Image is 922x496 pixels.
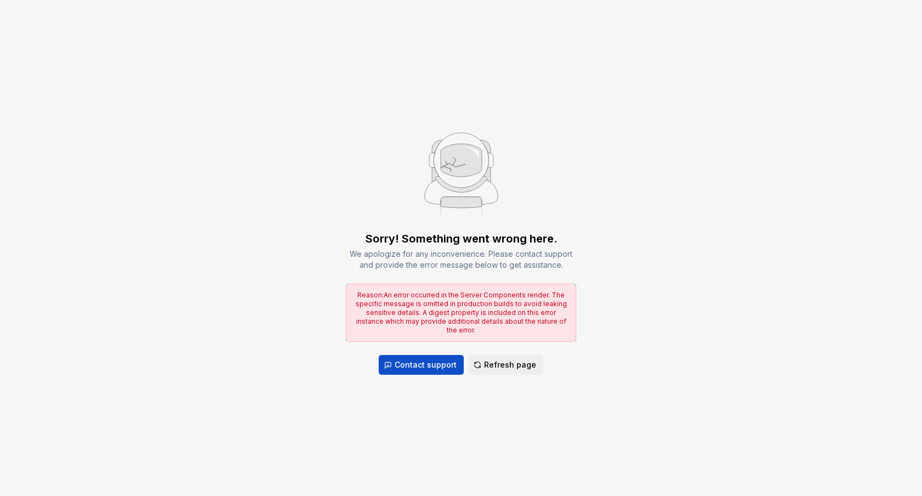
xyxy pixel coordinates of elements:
[379,355,464,375] button: Contact support
[366,231,557,246] div: Sorry! Something went wrong here.
[395,359,457,370] span: Contact support
[346,249,576,270] div: We apologize for any inconvenience. Please contact support and provide the error message below to...
[468,355,543,375] button: Refresh page
[484,359,536,370] span: Refresh page
[356,291,567,334] span: Reason: An error occurred in the Server Components render. The specific message is omitted in pro...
